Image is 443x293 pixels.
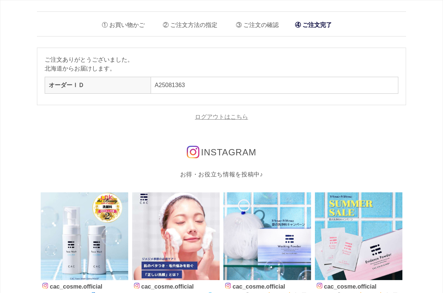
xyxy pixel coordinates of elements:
[134,282,218,290] p: cac_cosme.official
[187,146,199,158] img: インスタグラムのロゴ
[96,15,145,31] li: お買い物かご
[42,282,127,290] p: cac_cosme.official
[230,15,279,31] li: ご注文の確認
[225,282,309,290] p: cac_cosme.official
[132,192,220,280] img: Photo by cac_cosme.official
[45,77,151,94] th: オーダーＩＤ
[41,192,128,280] img: Photo by cac_cosme.official
[45,55,398,73] p: ご注文ありがとうございました。 北海道からお届けします。
[317,282,401,290] p: cac_cosme.official
[155,82,185,88] a: A25081363
[157,15,217,31] li: ご注文方法の指定
[201,147,257,157] span: INSTAGRAM
[315,192,403,280] img: Photo by cac_cosme.official
[291,17,336,32] li: ご注文完了
[180,171,263,177] span: お得・お役立ち情報を投稿中♪
[195,114,248,120] a: ログアウトはこちら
